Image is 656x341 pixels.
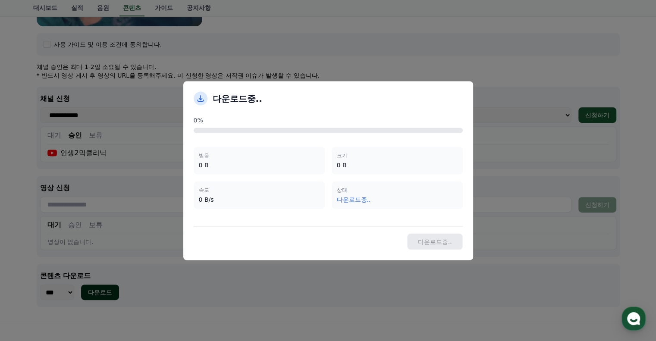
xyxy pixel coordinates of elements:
[27,282,32,289] span: 홈
[199,152,320,159] div: 받음
[111,269,166,291] a: 설정
[57,269,111,291] a: 대화
[407,233,463,250] button: 다운로드중..
[194,116,203,124] span: 0%
[199,186,320,193] div: 속도
[79,283,89,290] span: 대화
[133,282,144,289] span: 설정
[3,269,57,291] a: 홈
[199,195,320,203] div: 0 B/s
[337,195,458,203] div: 다운로드중..
[183,81,473,260] div: modal
[337,186,458,193] div: 상태
[337,152,458,159] div: 크기
[337,160,458,169] div: 0 B
[199,160,320,169] div: 0 B
[213,92,262,104] h2: 다운로드중..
